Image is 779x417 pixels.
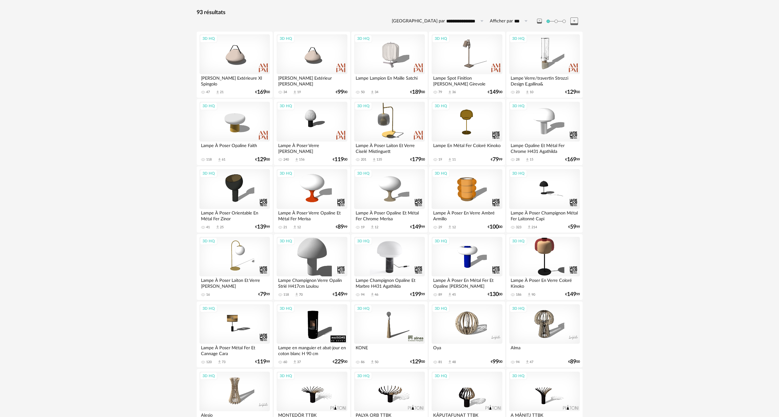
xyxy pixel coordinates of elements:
[361,293,365,297] div: 94
[448,360,452,364] span: Download icon
[255,360,270,364] div: € 99
[277,74,347,86] div: [PERSON_NAME] Extérieur [PERSON_NAME]
[530,90,533,94] div: 10
[220,90,224,94] div: 21
[206,157,212,162] div: 118
[516,225,521,229] div: 323
[351,99,427,165] a: 3D HQ Lampe À Poser Laiton Et Verre Ciselé Mistinguett 201 Download icon 135 €17900
[361,90,365,94] div: 50
[392,18,445,24] label: [GEOGRAPHIC_DATA] par
[410,360,425,364] div: € 00
[351,301,427,368] a: 3D HQ KONE 86 Download icon 50 €12900
[412,157,421,162] span: 179
[297,360,301,364] div: 37
[432,142,502,154] div: Lampe En Métal Fer Coloré Kinoko
[567,157,576,162] span: 169
[375,293,378,297] div: 46
[277,305,295,313] div: 3D HQ
[361,360,365,364] div: 86
[354,237,372,245] div: 3D HQ
[199,209,270,221] div: Lampe À Poser Orientable En Métal Fer Zinor
[506,166,582,233] a: 3D HQ Lampe À Poser Champignon Métal Fer Laitonné Capi 323 Download icon 214 €5999
[277,142,347,154] div: Lampe À Poser Verre [PERSON_NAME]
[354,305,372,313] div: 3D HQ
[197,301,273,368] a: 3D HQ Lampe À Poser Métal Fer Et Cannage Cara 120 Download icon 73 €11999
[509,102,527,110] div: 3D HQ
[527,292,531,297] span: Download icon
[432,74,502,86] div: Lampe Spot Finition [PERSON_NAME] Girevole
[283,360,287,364] div: 60
[509,35,527,43] div: 3D HQ
[490,225,499,229] span: 100
[220,225,224,229] div: 25
[283,90,287,94] div: 34
[429,32,505,98] a: 3D HQ Lampe Spot Finition [PERSON_NAME] Girevole 79 Download icon 36 €14900
[491,360,502,364] div: € 00
[351,166,427,233] a: 3D HQ Lampe À Poser Opaline Et Métal Fer Chrome Merisa 19 Download icon 12 €14999
[197,166,273,233] a: 3D HQ Lampe À Poser Orientable En Métal Fer Zinor 41 Download icon 25 €13999
[452,293,456,297] div: 45
[452,360,456,364] div: 48
[509,276,580,289] div: Lampe À Poser En Verre Coloré Kinoko
[429,99,505,165] a: 3D HQ Lampe En Métal Fer Coloré Kinoko 19 Download icon 11 €7999
[530,360,533,364] div: 47
[432,102,450,110] div: 3D HQ
[200,305,217,313] div: 3D HQ
[277,276,347,289] div: Lampe Champignon Verre Opalin Strié H417cm Loulou
[375,360,378,364] div: 50
[372,157,376,162] span: Download icon
[297,90,301,94] div: 19
[299,157,304,162] div: 156
[217,360,222,364] span: Download icon
[354,102,372,110] div: 3D HQ
[432,372,450,380] div: 3D HQ
[493,360,499,364] span: 99
[277,102,295,110] div: 3D HQ
[335,360,344,364] span: 229
[525,90,530,95] span: Download icon
[506,32,582,98] a: 3D HQ Lampe Verre/travertin Strozzi Design E.gallina& 23 Download icon 10 €12900
[257,360,266,364] span: 119
[255,90,270,94] div: € 00
[354,74,425,86] div: Lampe Lampion En Maille Satchi
[354,209,425,221] div: Lampe À Poser Opaline Et Métal Fer Chrome Merisa
[412,360,421,364] span: 129
[516,90,520,94] div: 23
[570,360,576,364] span: 89
[351,234,427,300] a: 3D HQ Lampe Champignon Opaline Et Marbre H431 Agathilda 94 Download icon 46 €19999
[206,90,210,94] div: 47
[277,237,295,245] div: 3D HQ
[527,225,531,229] span: Download icon
[206,293,210,297] div: 16
[274,99,350,165] a: 3D HQ Lampe À Poser Verre [PERSON_NAME] 240 Download icon 156 €11900
[531,225,537,229] div: 214
[565,292,580,297] div: € 99
[257,225,266,229] span: 139
[354,344,425,356] div: KONE
[570,225,576,229] span: 59
[217,157,222,162] span: Download icon
[354,276,425,289] div: Lampe Champignon Opaline Et Marbre H431 Agathilda
[257,157,266,162] span: 129
[438,293,442,297] div: 89
[206,360,212,364] div: 120
[200,237,217,245] div: 3D HQ
[410,157,425,162] div: € 00
[432,276,502,289] div: Lampe À Poser En Métal Fer Et Opaline [PERSON_NAME]
[199,142,270,154] div: Lampe À Poser Opaline Faith
[412,90,421,94] span: 189
[206,225,210,229] div: 41
[412,225,421,229] span: 149
[333,157,347,162] div: € 00
[335,157,344,162] span: 119
[567,292,576,297] span: 149
[336,90,347,94] div: € 00
[488,225,502,229] div: € 00
[432,237,450,245] div: 3D HQ
[491,157,502,162] div: € 99
[354,169,372,177] div: 3D HQ
[354,142,425,154] div: Lampe À Poser Laiton Et Verre Ciselé Mistinguett
[568,225,580,229] div: € 99
[509,169,527,177] div: 3D HQ
[257,90,266,94] span: 169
